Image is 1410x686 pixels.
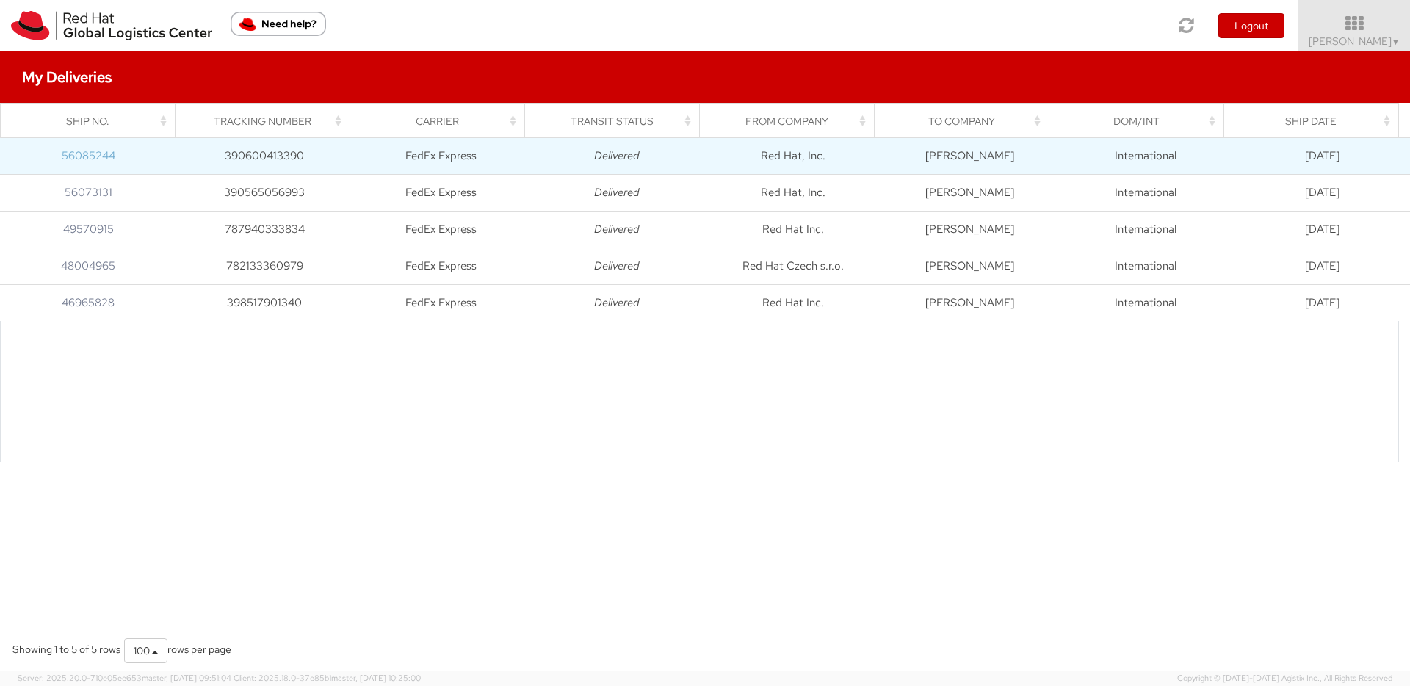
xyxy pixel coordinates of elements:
[1057,137,1234,174] td: International
[331,673,421,683] span: master, [DATE] 10:25:00
[713,114,870,129] div: From Company
[124,638,167,663] button: 100
[12,643,120,656] span: Showing 1 to 5 of 5 rows
[61,259,115,273] a: 48004965
[142,673,231,683] span: master, [DATE] 09:51:04
[1057,248,1234,284] td: International
[1237,114,1395,129] div: Ship Date
[352,211,529,248] td: FedEx Express
[1057,284,1234,321] td: International
[1234,284,1410,321] td: [DATE]
[1057,211,1234,248] td: International
[22,69,112,85] h4: My Deliveries
[1063,114,1220,129] div: Dom/Int
[234,673,421,683] span: Client: 2025.18.0-37e85b1
[134,644,150,657] span: 100
[881,211,1057,248] td: [PERSON_NAME]
[62,148,115,163] a: 56085244
[705,174,881,211] td: Red Hat, Inc.
[1309,35,1400,48] span: [PERSON_NAME]
[594,259,640,273] i: Delivered
[705,137,881,174] td: Red Hat, Inc.
[352,174,529,211] td: FedEx Express
[176,174,352,211] td: 390565056993
[364,114,521,129] div: Carrier
[705,284,881,321] td: Red Hat Inc.
[881,248,1057,284] td: [PERSON_NAME]
[63,222,114,237] a: 49570915
[18,673,231,683] span: Server: 2025.20.0-710e05ee653
[1234,137,1410,174] td: [DATE]
[176,284,352,321] td: 398517901340
[594,222,640,237] i: Delivered
[11,11,212,40] img: rh-logistics-00dfa346123c4ec078e1.svg
[176,211,352,248] td: 787940333834
[1234,174,1410,211] td: [DATE]
[888,114,1045,129] div: To Company
[881,137,1057,174] td: [PERSON_NAME]
[881,284,1057,321] td: [PERSON_NAME]
[176,137,352,174] td: 390600413390
[1177,673,1392,685] span: Copyright © [DATE]-[DATE] Agistix Inc., All Rights Reserved
[352,137,529,174] td: FedEx Express
[124,638,231,663] div: rows per page
[189,114,346,129] div: Tracking Number
[231,12,326,36] button: Need help?
[1057,174,1234,211] td: International
[1234,248,1410,284] td: [DATE]
[594,185,640,200] i: Delivered
[594,295,640,310] i: Delivered
[705,248,881,284] td: Red Hat Czech s.r.o.
[62,295,115,310] a: 46965828
[352,284,529,321] td: FedEx Express
[594,148,640,163] i: Delivered
[538,114,695,129] div: Transit Status
[1218,13,1284,38] button: Logout
[14,114,171,129] div: Ship No.
[352,248,529,284] td: FedEx Express
[65,185,112,200] a: 56073131
[705,211,881,248] td: Red Hat Inc.
[176,248,352,284] td: 782133360979
[1392,36,1400,48] span: ▼
[881,174,1057,211] td: [PERSON_NAME]
[1234,211,1410,248] td: [DATE]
